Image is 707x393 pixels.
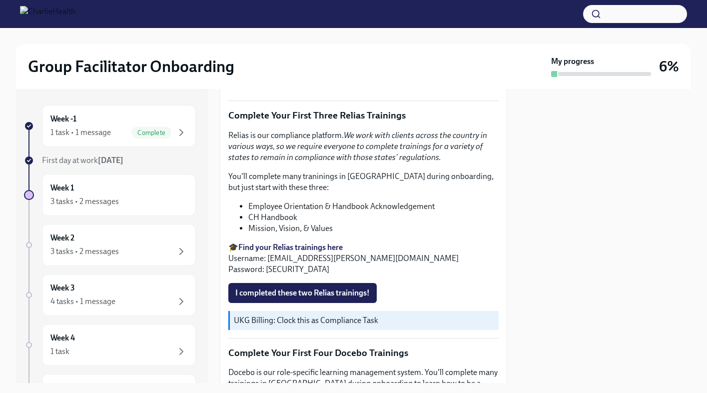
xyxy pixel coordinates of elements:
[20,6,75,22] img: CharlieHealth
[42,155,123,165] span: First day at work
[24,224,196,266] a: Week 23 tasks • 2 messages
[24,324,196,366] a: Week 41 task
[50,196,119,207] div: 3 tasks • 2 messages
[24,105,196,147] a: Week -11 task • 1 messageComplete
[50,282,75,293] h6: Week 3
[228,283,377,303] button: I completed these two Relias trainings!
[248,223,499,234] li: Mission, Vision, & Values
[659,57,679,75] h3: 6%
[228,346,499,359] p: Complete Your First Four Docebo Trainings
[50,296,115,307] div: 4 tasks • 1 message
[50,127,111,138] div: 1 task • 1 message
[24,155,196,166] a: First day at work[DATE]
[248,212,499,223] li: CH Handbook
[234,315,495,326] p: UKG Billing: Clock this as Compliance Task
[228,109,499,122] p: Complete Your First Three Relias Trainings
[28,56,234,76] h2: Group Facilitator Onboarding
[228,130,487,162] em: We work with clients across the country in various ways, so we require everyone to complete train...
[228,242,499,275] p: 🎓 Username: [EMAIL_ADDRESS][PERSON_NAME][DOMAIN_NAME] Password: [SECURITY_DATA]
[24,174,196,216] a: Week 13 tasks • 2 messages
[228,130,499,163] p: Relias is our compliance platform.
[24,274,196,316] a: Week 34 tasks • 1 message
[248,201,499,212] li: Employee Orientation & Handbook Acknowledgement
[50,182,74,193] h6: Week 1
[238,242,343,252] a: Find your Relias trainings here
[235,288,370,298] span: I completed these two Relias trainings!
[98,155,123,165] strong: [DATE]
[551,56,594,67] strong: My progress
[50,332,75,343] h6: Week 4
[50,346,69,357] div: 1 task
[50,232,74,243] h6: Week 2
[228,171,499,193] p: You'll complete many traninings in [GEOGRAPHIC_DATA] during onboarding, but just start with these...
[50,113,76,124] h6: Week -1
[131,129,171,136] span: Complete
[50,246,119,257] div: 3 tasks • 2 messages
